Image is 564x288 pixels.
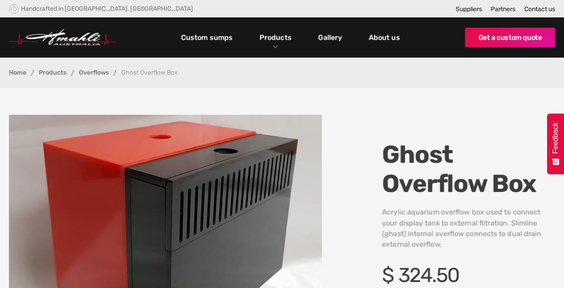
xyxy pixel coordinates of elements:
a: Home [9,70,26,76]
a: About us [366,30,402,45]
h1: Ghost Overflow Box [382,140,555,198]
p: Acrylic aquarium overflow box used to connect your display tank to external filtration. Slimline ... [382,207,555,250]
a: Partners [491,5,515,13]
a: Products [39,70,66,76]
a: Get a custom quote [465,28,555,47]
span: Feedback [552,122,560,154]
a: Custom sumps [179,30,235,45]
a: home [9,29,116,46]
a: Contact us [524,5,555,13]
a: Overflows [79,70,109,76]
a: Gallery [316,30,344,45]
img: Hmahli Australia Logo [9,29,116,46]
h4: $ 324.50 [382,263,555,287]
button: Feedback - Show survey [547,113,564,174]
div: Ghost Overflow Box [121,70,178,76]
div: Products [253,17,298,58]
a: Products [257,31,294,44]
div: Handcrafted in [GEOGRAPHIC_DATA], [GEOGRAPHIC_DATA] [21,5,193,13]
a: Suppliers [456,5,482,13]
